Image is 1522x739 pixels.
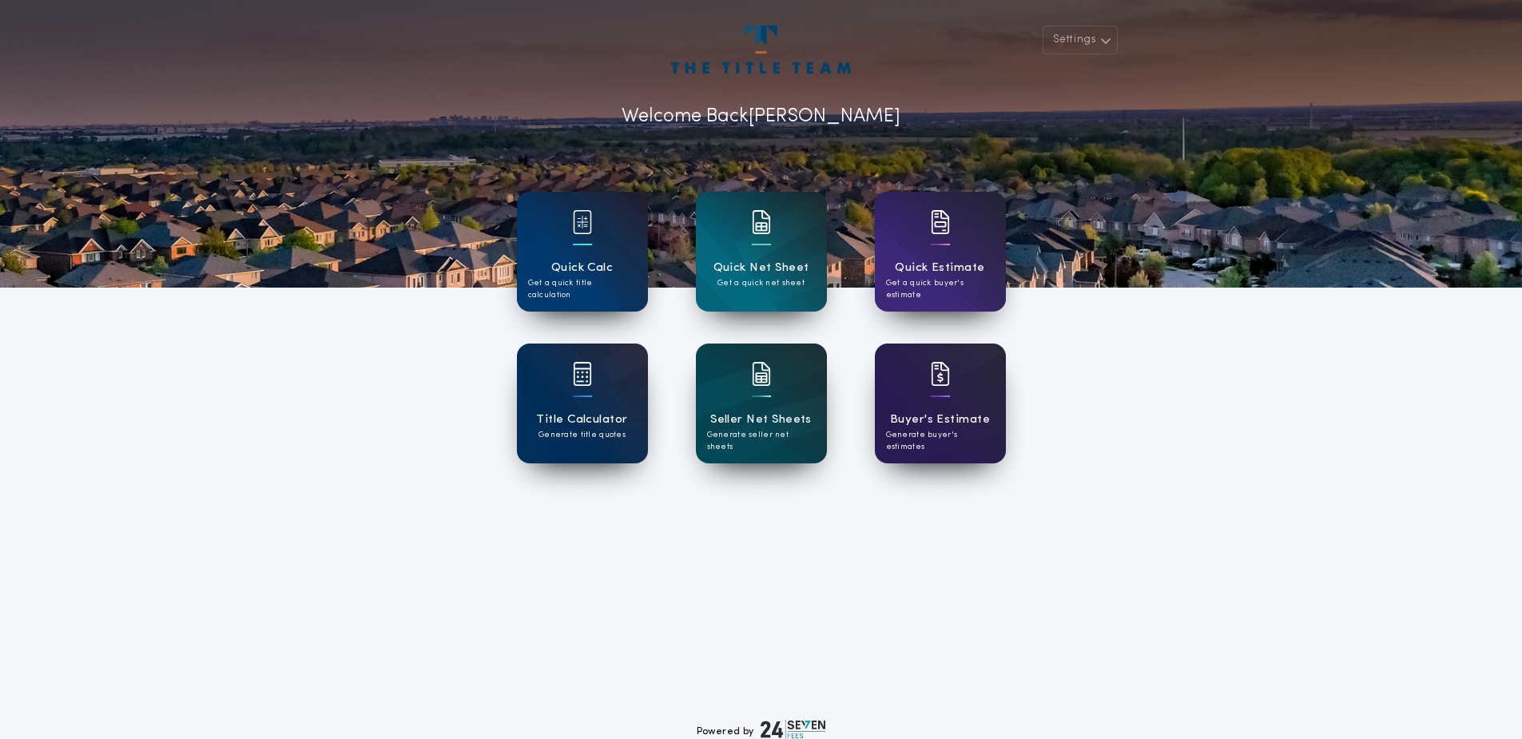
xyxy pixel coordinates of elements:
img: card icon [573,210,592,234]
button: Settings [1043,26,1118,54]
img: logo [761,720,826,739]
a: card iconQuick Net SheetGet a quick net sheet [696,192,827,312]
h1: Seller Net Sheets [710,411,812,429]
h1: Quick Net Sheet [713,259,809,277]
p: Generate title quotes [538,429,626,441]
h1: Title Calculator [536,411,627,429]
h1: Quick Estimate [895,259,985,277]
a: card iconQuick EstimateGet a quick buyer's estimate [875,192,1006,312]
img: card icon [931,210,950,234]
img: card icon [931,362,950,386]
a: card iconSeller Net SheetsGenerate seller net sheets [696,344,827,463]
div: Powered by [697,720,826,739]
h1: Quick Calc [551,259,614,277]
p: Welcome Back [PERSON_NAME] [622,102,900,131]
a: card iconTitle CalculatorGenerate title quotes [517,344,648,463]
img: card icon [573,362,592,386]
img: account-logo [671,26,850,74]
h1: Buyer's Estimate [890,411,990,429]
img: card icon [752,362,771,386]
p: Generate buyer's estimates [886,429,995,453]
a: card iconQuick CalcGet a quick title calculation [517,192,648,312]
p: Generate seller net sheets [707,429,816,453]
p: Get a quick title calculation [528,277,637,301]
p: Get a quick net sheet [717,277,805,289]
p: Get a quick buyer's estimate [886,277,995,301]
img: card icon [752,210,771,234]
a: card iconBuyer's EstimateGenerate buyer's estimates [875,344,1006,463]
